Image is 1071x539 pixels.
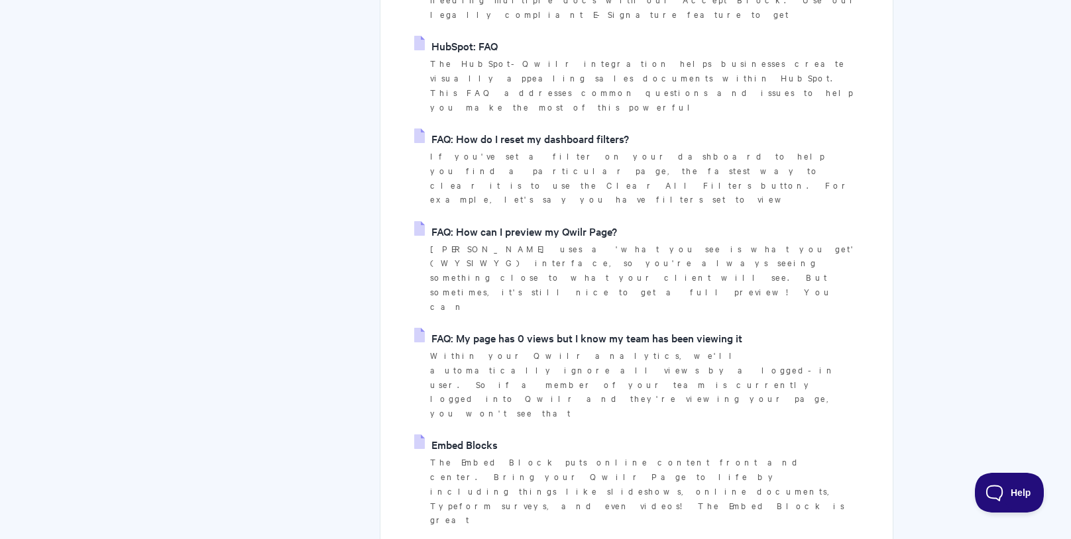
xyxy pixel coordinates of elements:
[430,56,860,114] p: The HubSpot-Qwilr integration helps businesses create visually appealing sales documents within H...
[430,149,860,207] p: If you've set a filter on your dashboard to help you find a particular page, the fastest way to c...
[414,221,617,241] a: FAQ: How can I preview my Qwilr Page?
[430,455,860,527] p: The Embed Block puts online content front and center. Bring your Qwilr Page to life by including ...
[430,348,860,420] p: Within your Qwilr analytics, we'll automatically ignore all views by a logged-in user. So if a me...
[414,434,498,454] a: Embed Blocks
[414,128,629,148] a: FAQ: How do I reset my dashboard filters?
[975,473,1044,513] iframe: Toggle Customer Support
[430,242,860,314] p: [PERSON_NAME] uses a 'what you see is what you get' (WYSIWYG) interface, so you're always seeing ...
[414,328,742,348] a: FAQ: My page has 0 views but I know my team has been viewing it
[414,36,498,56] a: HubSpot: FAQ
